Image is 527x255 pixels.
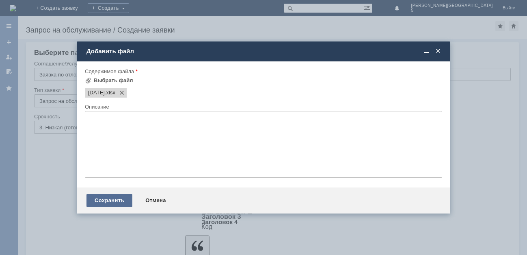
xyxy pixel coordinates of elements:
[423,48,431,55] span: Свернуть (Ctrl + M)
[85,104,441,109] div: Описание
[94,77,133,84] div: Выбрать файл
[3,3,119,10] div: прошу удалить отл чек
[86,48,442,55] div: Добавить файл
[88,89,105,96] span: 29.09.25.xlsx
[85,69,441,74] div: Содержимое файла
[105,89,115,96] span: 29.09.25.xlsx
[434,48,442,55] span: Закрыть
